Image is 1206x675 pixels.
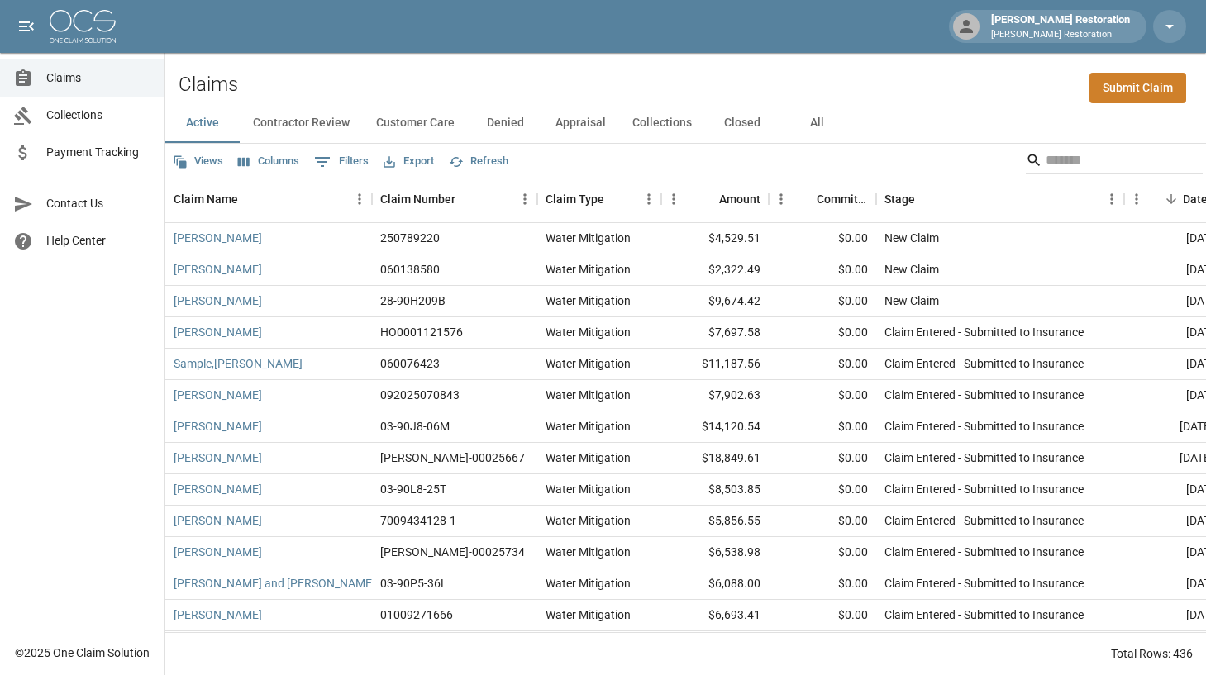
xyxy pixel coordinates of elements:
[179,73,238,97] h2: Claims
[380,481,446,497] div: 03-90L8-25T
[174,230,262,246] a: [PERSON_NAME]
[604,188,627,211] button: Sort
[661,176,769,222] div: Amount
[174,176,238,222] div: Claim Name
[884,512,1084,529] div: Claim Entered - Submitted to Insurance
[379,149,438,174] button: Export
[380,449,525,466] div: PRAH-00025667
[174,481,262,497] a: [PERSON_NAME]
[884,544,1084,560] div: Claim Entered - Submitted to Insurance
[380,512,456,529] div: 7009434128-1
[619,103,705,143] button: Collections
[372,176,537,222] div: Claim Number
[661,254,769,286] div: $2,322.49
[661,506,769,537] div: $5,856.55
[546,481,631,497] div: Water Mitigation
[661,187,686,212] button: Menu
[1160,188,1183,211] button: Sort
[537,176,661,222] div: Claim Type
[769,631,876,663] div: $0.00
[240,103,363,143] button: Contractor Review
[884,449,1084,466] div: Claim Entered - Submitted to Insurance
[661,349,769,380] div: $11,187.56
[884,575,1084,592] div: Claim Entered - Submitted to Insurance
[794,188,817,211] button: Sort
[169,149,227,174] button: Views
[546,449,631,466] div: Water Mitigation
[165,176,372,222] div: Claim Name
[1026,147,1203,177] div: Search
[174,355,303,372] a: Sample,[PERSON_NAME]
[661,568,769,600] div: $6,088.00
[347,187,372,212] button: Menu
[468,103,542,143] button: Denied
[661,317,769,349] div: $7,697.58
[1111,645,1193,662] div: Total Rows: 436
[915,188,938,211] button: Sort
[546,292,631,309] div: Water Mitigation
[661,286,769,317] div: $9,674.42
[174,575,375,592] a: [PERSON_NAME] and [PERSON_NAME]
[636,187,661,212] button: Menu
[445,149,512,174] button: Refresh
[1099,187,1124,212] button: Menu
[380,176,455,222] div: Claim Number
[884,355,1084,372] div: Claim Entered - Submitted to Insurance
[174,324,262,340] a: [PERSON_NAME]
[884,324,1084,340] div: Claim Entered - Submitted to Insurance
[234,149,303,174] button: Select columns
[380,292,446,309] div: 28-90H209B
[769,537,876,568] div: $0.00
[769,187,794,212] button: Menu
[546,418,631,435] div: Water Mitigation
[455,188,479,211] button: Sort
[769,506,876,537] div: $0.00
[705,103,779,143] button: Closed
[817,176,868,222] div: Committed Amount
[542,103,619,143] button: Appraisal
[380,575,447,592] div: 03-90P5-36L
[546,176,604,222] div: Claim Type
[546,544,631,560] div: Water Mitigation
[380,261,440,278] div: 060138580
[546,387,631,403] div: Water Mitigation
[546,261,631,278] div: Water Mitigation
[174,418,262,435] a: [PERSON_NAME]
[769,176,876,222] div: Committed Amount
[769,474,876,506] div: $0.00
[380,230,440,246] div: 250789220
[174,512,262,529] a: [PERSON_NAME]
[884,606,1084,623] div: Claim Entered - Submitted to Insurance
[1124,187,1149,212] button: Menu
[719,176,760,222] div: Amount
[884,418,1084,435] div: Claim Entered - Submitted to Insurance
[769,380,876,411] div: $0.00
[10,10,43,43] button: open drawer
[661,631,769,663] div: $10,031.75
[546,575,631,592] div: Water Mitigation
[661,411,769,443] div: $14,120.54
[991,28,1130,42] p: [PERSON_NAME] Restoration
[769,223,876,254] div: $0.00
[380,387,460,403] div: 092025070843
[769,600,876,631] div: $0.00
[984,12,1137,41] div: [PERSON_NAME] Restoration
[661,474,769,506] div: $8,503.85
[779,103,854,143] button: All
[174,387,262,403] a: [PERSON_NAME]
[165,103,1206,143] div: dynamic tabs
[769,254,876,286] div: $0.00
[769,317,876,349] div: $0.00
[380,324,463,340] div: HO0001121576
[884,230,939,246] div: New Claim
[769,568,876,600] div: $0.00
[165,103,240,143] button: Active
[661,600,769,631] div: $6,693.41
[884,292,939,309] div: New Claim
[884,481,1084,497] div: Claim Entered - Submitted to Insurance
[380,355,440,372] div: 060076423
[546,512,631,529] div: Water Mitigation
[46,195,151,212] span: Contact Us
[46,69,151,87] span: Claims
[46,107,151,124] span: Collections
